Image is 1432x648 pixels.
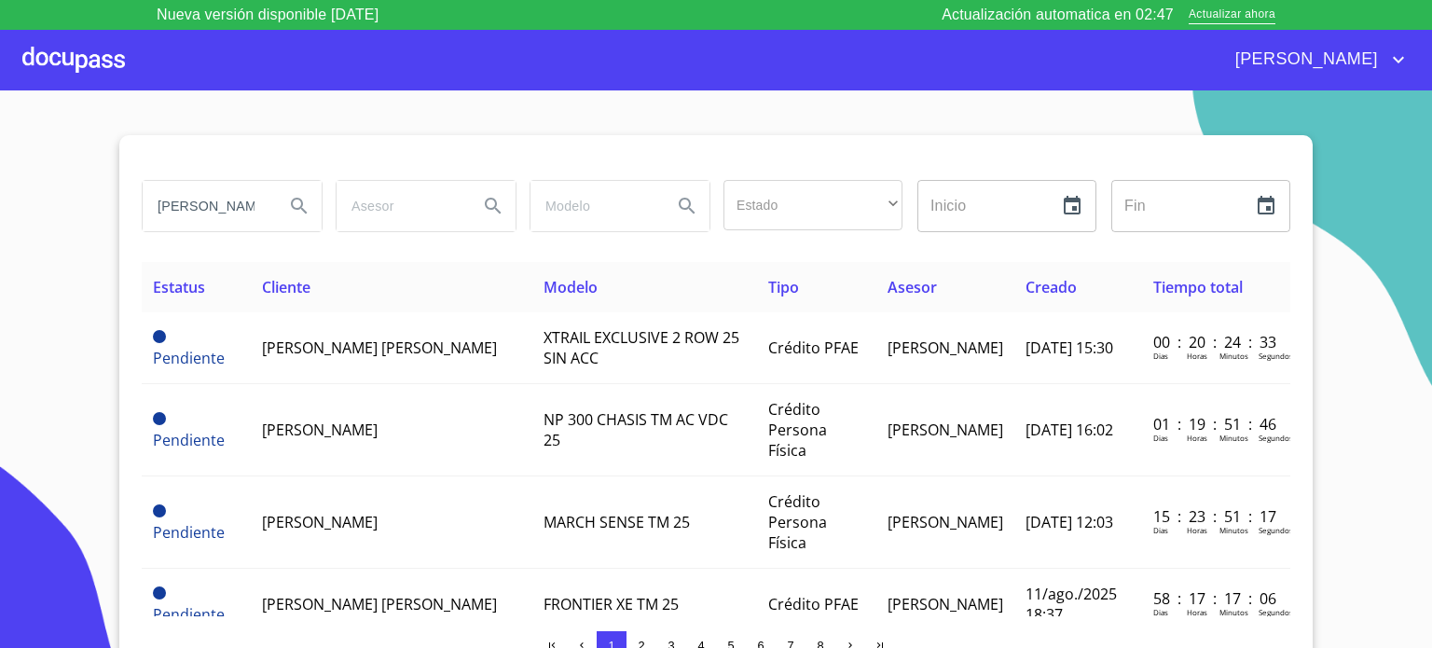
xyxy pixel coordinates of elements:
span: [DATE] 16:02 [1026,420,1113,440]
span: [PERSON_NAME] [888,594,1003,614]
button: Search [665,184,709,228]
button: Search [277,184,322,228]
span: [DATE] 15:30 [1026,338,1113,358]
span: Pendiente [153,504,166,517]
p: Minutos [1219,607,1248,617]
span: [PERSON_NAME] [PERSON_NAME] [262,338,497,358]
p: Dias [1153,433,1168,443]
p: Dias [1153,351,1168,361]
p: Actualización automatica en 02:47 [942,4,1174,26]
input: search [337,181,463,231]
span: Modelo [544,277,598,297]
p: Segundos [1259,433,1293,443]
span: Crédito Persona Física [768,491,827,553]
span: [PERSON_NAME] [1221,45,1387,75]
span: [PERSON_NAME] [PERSON_NAME] [262,594,497,614]
div: ​ [723,180,902,230]
span: FRONTIER XE TM 25 [544,594,679,614]
p: Horas [1187,607,1207,617]
p: Horas [1187,525,1207,535]
button: account of current user [1221,45,1410,75]
p: Horas [1187,433,1207,443]
span: NP 300 CHASIS TM AC VDC 25 [544,409,728,450]
p: Segundos [1259,351,1293,361]
p: 15 : 23 : 51 : 17 [1153,506,1279,527]
span: Pendiente [153,430,225,450]
span: Pendiente [153,586,166,600]
p: Horas [1187,351,1207,361]
p: 00 : 20 : 24 : 33 [1153,332,1279,352]
input: search [530,181,657,231]
button: Search [471,184,516,228]
p: Minutos [1219,525,1248,535]
span: Crédito PFAE [768,594,859,614]
span: Cliente [262,277,310,297]
span: Pendiente [153,348,225,368]
span: Tiempo total [1153,277,1243,297]
span: 11/ago./2025 18:37 [1026,584,1117,625]
span: MARCH SENSE TM 25 [544,512,690,532]
span: Estatus [153,277,205,297]
span: Pendiente [153,412,166,425]
span: Pendiente [153,604,225,625]
span: [PERSON_NAME] [262,512,378,532]
span: Crédito Persona Física [768,399,827,461]
p: Segundos [1259,525,1293,535]
span: Asesor [888,277,937,297]
input: search [143,181,269,231]
span: Creado [1026,277,1077,297]
p: 58 : 17 : 17 : 06 [1153,588,1279,609]
span: Actualizar ahora [1189,6,1275,25]
span: [DATE] 12:03 [1026,512,1113,532]
span: [PERSON_NAME] [888,512,1003,532]
span: Pendiente [153,522,225,543]
span: Pendiente [153,330,166,343]
p: 01 : 19 : 51 : 46 [1153,414,1279,434]
p: Dias [1153,607,1168,617]
span: Tipo [768,277,799,297]
span: [PERSON_NAME] [262,420,378,440]
span: XTRAIL EXCLUSIVE 2 ROW 25 SIN ACC [544,327,739,368]
p: Segundos [1259,607,1293,617]
span: Crédito PFAE [768,338,859,358]
p: Minutos [1219,351,1248,361]
span: [PERSON_NAME] [888,420,1003,440]
p: Dias [1153,525,1168,535]
p: Nueva versión disponible [DATE] [157,4,379,26]
p: Minutos [1219,433,1248,443]
span: [PERSON_NAME] [888,338,1003,358]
